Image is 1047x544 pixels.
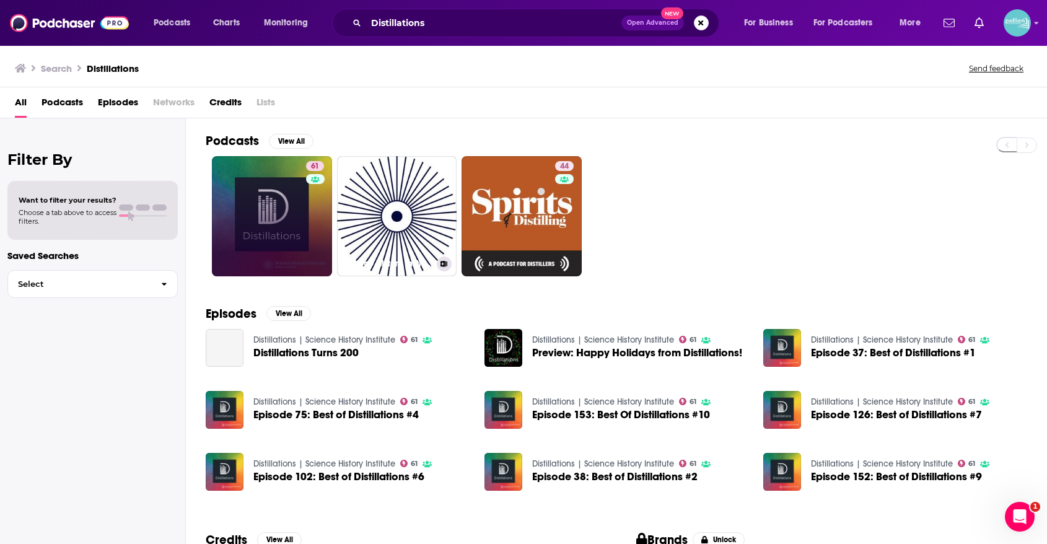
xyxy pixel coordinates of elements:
a: 61 [958,398,976,405]
img: Episode 37: Best of Distillations #1 [763,329,801,367]
a: Podcasts [42,92,83,118]
a: 44 [555,161,574,171]
span: 61 [690,399,696,405]
span: 61 [411,461,418,467]
a: Distillations | Science History Institute [532,458,674,469]
a: Distillations | Science History Institute [811,335,953,345]
a: All [15,92,27,118]
a: Distillations | Science History Institute [811,397,953,407]
span: 61 [690,461,696,467]
span: Networks [153,92,195,118]
a: 44 [462,156,582,276]
span: Monitoring [264,14,308,32]
span: 61 [968,461,975,467]
button: open menu [255,13,324,33]
img: Episode 126: Best of Distillations #7 [763,391,801,429]
img: Episode 75: Best of Distillations #4 [206,391,243,429]
span: Lists [256,92,275,118]
button: open menu [891,13,936,33]
a: 61 [400,460,418,467]
a: 61 [400,398,418,405]
h2: Episodes [206,306,256,322]
span: Open Advanced [627,20,678,26]
span: Charts [213,14,240,32]
a: Episode 75: Best of Distillations #4 [253,410,419,420]
a: Episodes [98,92,138,118]
a: Episode 126: Best of Distillations #7 [811,410,982,420]
a: Distillations | Science History Institute [811,458,953,469]
h2: Podcasts [206,133,259,149]
a: Episode 153: Best Of Distillations #10 [532,410,710,420]
a: 61 [679,460,697,467]
img: Preview: Happy Holidays from Distillations! [484,329,522,367]
button: View All [269,134,313,149]
button: View All [266,306,311,321]
a: Science History Institute [337,156,457,276]
span: 61 [968,337,975,343]
a: Credits [209,92,242,118]
span: 61 [690,337,696,343]
span: 61 [411,337,418,343]
a: 61 [679,398,697,405]
h3: Science History Institute [342,258,432,269]
span: For Business [744,14,793,32]
a: Episode 152: Best of Distillations #9 [811,472,982,482]
a: Distillations Turns 200 [206,329,243,367]
span: 44 [560,160,569,173]
span: Episode 38: Best of Distillations #2 [532,472,698,482]
img: Episode 102: Best of Distillations #6 [206,453,243,491]
div: Search podcasts, credits, & more... [344,9,731,37]
a: 61 [306,161,324,171]
button: open menu [145,13,206,33]
a: PodcastsView All [206,133,313,149]
p: Saved Searches [7,250,178,261]
a: 61 [400,336,418,343]
h2: Filter By [7,151,178,169]
a: Distillations | Science History Institute [253,458,395,469]
img: Episode 152: Best of Distillations #9 [763,453,801,491]
a: 61 [958,460,976,467]
span: 61 [968,399,975,405]
span: Logged in as JessicaPellien [1004,9,1031,37]
h3: Search [41,63,72,74]
iframe: Intercom live chat [1005,502,1035,532]
span: Choose a tab above to access filters. [19,208,116,226]
a: Distillations Turns 200 [253,348,359,358]
img: Episode 153: Best Of Distillations #10 [484,391,522,429]
h3: Distillations [87,63,139,74]
button: Select [7,270,178,298]
a: Show notifications dropdown [970,12,989,33]
a: EpisodesView All [206,306,311,322]
button: open menu [735,13,808,33]
a: 61 [212,156,332,276]
span: 61 [411,399,418,405]
input: Search podcasts, credits, & more... [366,13,621,33]
img: Podchaser - Follow, Share and Rate Podcasts [10,11,129,35]
a: Preview: Happy Holidays from Distillations! [532,348,742,358]
a: Episode 37: Best of Distillations #1 [811,348,976,358]
span: Select [8,280,151,288]
a: Distillations | Science History Institute [532,397,674,407]
a: Episode 102: Best of Distillations #6 [253,472,424,482]
span: 61 [311,160,319,173]
span: Want to filter your results? [19,196,116,204]
span: 1 [1030,502,1040,512]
